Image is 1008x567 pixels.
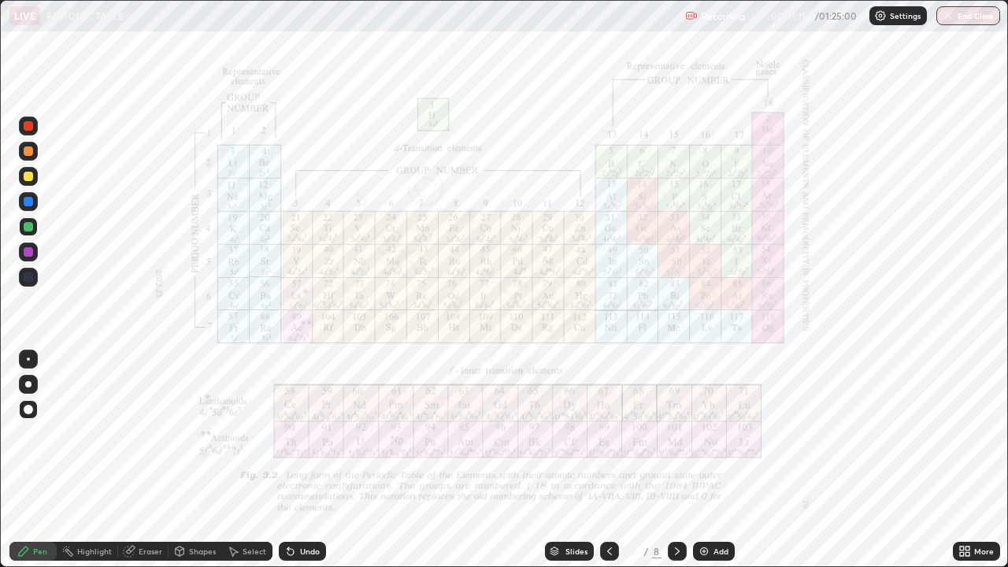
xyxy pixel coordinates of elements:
[890,12,921,20] p: Settings
[77,547,112,555] div: Highlight
[14,9,35,22] p: LIVE
[974,547,994,555] div: More
[874,9,887,22] img: class-settings-icons
[936,6,1000,25] button: End Class
[243,547,266,555] div: Select
[713,547,728,555] div: Add
[644,547,649,556] div: /
[685,9,698,22] img: recording.375f2c34.svg
[652,544,661,558] div: 8
[942,9,954,22] img: end-class-cross
[565,547,587,555] div: Slides
[625,547,641,556] div: 6
[33,547,47,555] div: Pen
[139,547,162,555] div: Eraser
[698,545,710,558] img: add-slide-button
[300,547,320,555] div: Undo
[701,10,745,22] p: Recording
[46,9,138,22] p: PERIODIC TABLE - 6
[189,547,216,555] div: Shapes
